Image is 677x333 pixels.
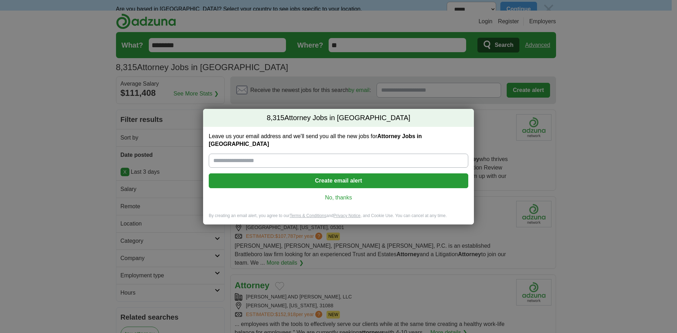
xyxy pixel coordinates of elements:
span: 8,315 [267,113,284,123]
a: No, thanks [214,194,463,202]
h2: Attorney Jobs in [GEOGRAPHIC_DATA] [203,109,474,127]
label: Leave us your email address and we'll send you all the new jobs for [209,132,468,148]
a: Privacy Notice [334,213,361,218]
button: Create email alert [209,173,468,188]
div: By creating an email alert, you agree to our and , and Cookie Use. You can cancel at any time. [203,213,474,224]
a: Terms & Conditions [289,213,326,218]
